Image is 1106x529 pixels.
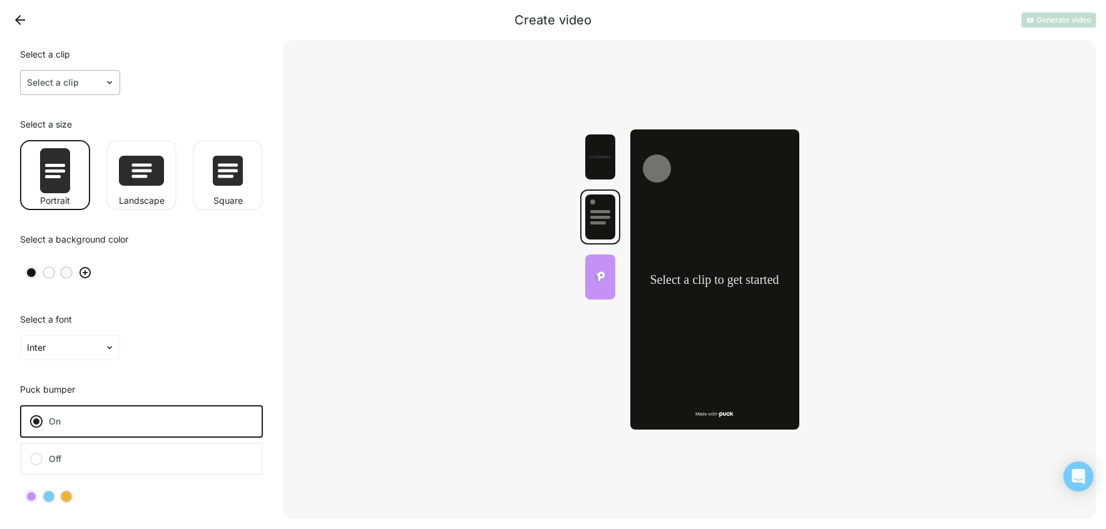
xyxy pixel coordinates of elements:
img: Square format [213,156,243,186]
div: Select a clip to get started [643,271,787,288]
div: Portrait [20,196,90,205]
label: Off [20,443,263,475]
div: Select a background color [20,235,263,250]
div: Landscape [106,196,177,205]
img: img_made_with_puck-56b6JeU1.svg [695,410,734,417]
div: Puck bumper [20,385,263,400]
div: Square [193,196,263,205]
div: Select a size [20,120,263,135]
img: Portrait format [40,148,70,193]
div: Select a clip [20,50,263,65]
img: Landscape format [119,156,164,186]
button: Back [10,10,30,30]
img: Logo thumbnail [589,156,611,158]
div: Open Intercom Messenger [1063,461,1093,491]
label: On [20,405,263,438]
div: Create video [515,13,591,28]
img: Puck bumper thumbnail [595,271,605,282]
div: Select a font [20,315,263,330]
